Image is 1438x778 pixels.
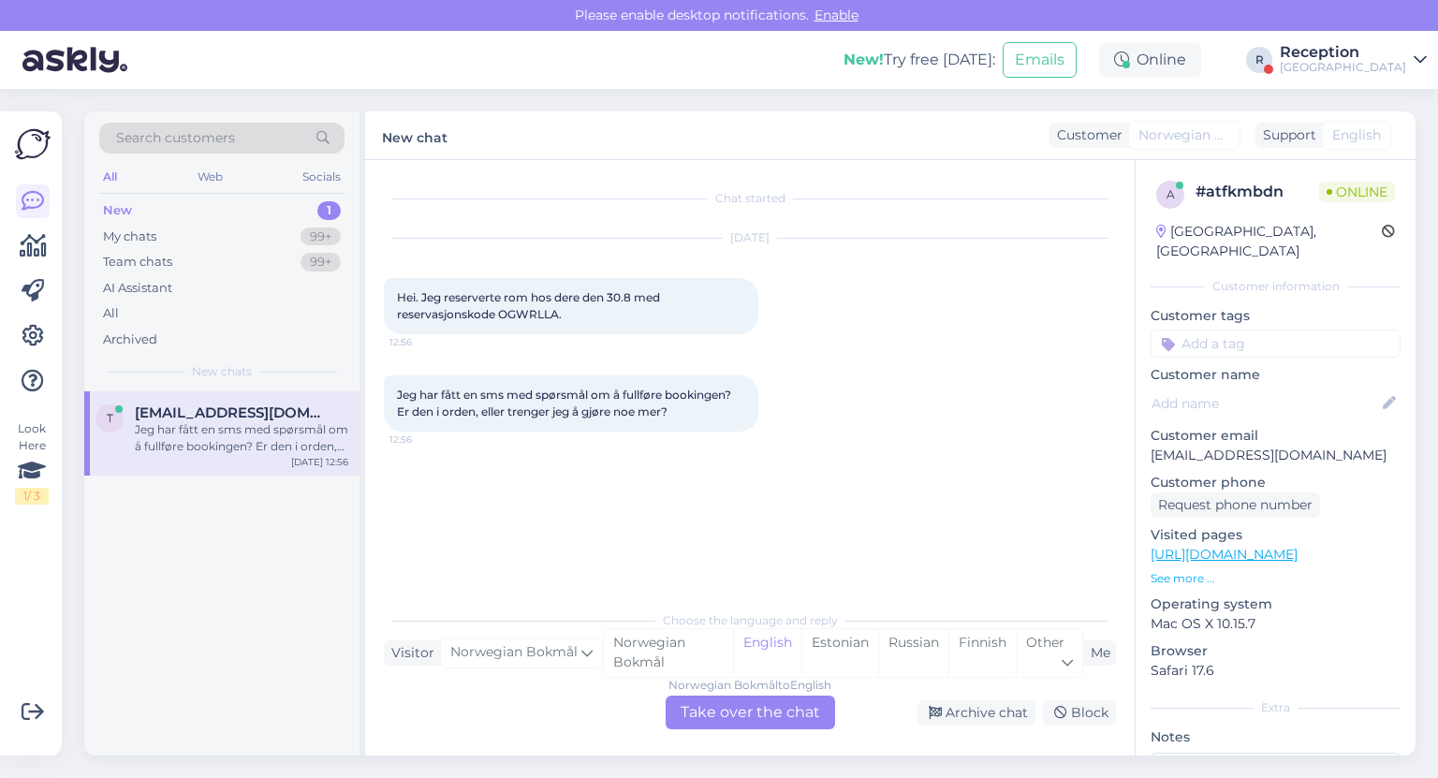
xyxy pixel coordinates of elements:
div: Archived [103,330,157,349]
span: t [107,411,113,425]
span: a [1167,187,1175,201]
div: Socials [299,165,345,189]
div: Visitor [384,643,434,663]
div: All [103,304,119,323]
span: Enable [809,7,864,23]
span: Other [1026,634,1064,651]
b: New! [844,51,884,68]
p: Visited pages [1151,525,1401,545]
p: Customer email [1151,426,1401,446]
div: Norwegian Bokmål to English [668,677,831,694]
div: Reception [1280,45,1406,60]
div: My chats [103,228,156,246]
div: Try free [DATE]: [844,49,995,71]
img: Askly Logo [15,126,51,162]
div: Extra [1151,699,1401,716]
span: 12:56 [389,433,460,447]
div: Finnish [948,629,1016,677]
span: Search customers [116,128,235,148]
div: Choose the language and reply [384,612,1116,629]
p: See more ... [1151,570,1401,587]
div: [DATE] 12:56 [291,455,348,469]
div: Support [1255,125,1316,145]
p: Operating system [1151,595,1401,614]
span: Norwegian Bokmål [1138,125,1230,145]
input: Add name [1152,393,1379,414]
a: [URL][DOMAIN_NAME] [1151,546,1298,563]
div: 1 [317,201,341,220]
div: [GEOGRAPHIC_DATA], [GEOGRAPHIC_DATA] [1156,222,1382,261]
div: Web [194,165,227,189]
div: Norwegian Bokmål [604,629,733,677]
div: Customer information [1151,278,1401,295]
div: 1 / 3 [15,488,49,505]
div: Online [1099,43,1201,77]
div: Request phone number [1151,492,1320,518]
input: Add a tag [1151,330,1401,358]
div: 99+ [301,253,341,272]
div: 99+ [301,228,341,246]
div: English [733,629,801,677]
p: Customer phone [1151,473,1401,492]
button: Emails [1003,42,1077,78]
p: Customer tags [1151,306,1401,326]
p: Notes [1151,727,1401,747]
label: New chat [382,123,448,148]
div: Take over the chat [666,696,835,729]
div: Team chats [103,253,172,272]
span: New chats [192,363,252,380]
div: All [99,165,121,189]
span: English [1332,125,1381,145]
span: tor-espen@hotmail.com [135,404,330,421]
p: Mac OS X 10.15.7 [1151,614,1401,634]
div: [DATE] [384,229,1116,246]
div: Me [1083,643,1110,663]
div: Russian [878,629,948,677]
div: New [103,201,132,220]
div: AI Assistant [103,279,172,298]
div: Look Here [15,420,49,505]
p: Customer name [1151,365,1401,385]
p: Safari 17.6 [1151,661,1401,681]
span: Norwegian Bokmål [450,642,578,663]
div: R [1246,47,1272,73]
div: Chat started [384,190,1116,207]
span: Hei. Jeg reserverte rom hos dere den 30.8 med reservasjonskode OGWRLLA. [397,290,663,321]
a: Reception[GEOGRAPHIC_DATA] [1280,45,1427,75]
div: Archive chat [917,700,1035,726]
div: Estonian [801,629,878,677]
span: Jeg har fått en sms med spørsmål om å fullføre bookingen? Er den i orden, eller trenger jeg å gjø... [397,388,734,418]
div: Jeg har fått en sms med spørsmål om å fullføre bookingen? Er den i orden, eller trenger jeg å gjø... [135,421,348,455]
span: Online [1319,182,1395,202]
span: 12:56 [389,335,460,349]
p: Browser [1151,641,1401,661]
p: [EMAIL_ADDRESS][DOMAIN_NAME] [1151,446,1401,465]
div: [GEOGRAPHIC_DATA] [1280,60,1406,75]
div: Customer [1049,125,1123,145]
div: # atfkmbdn [1196,181,1319,203]
div: Block [1043,700,1116,726]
